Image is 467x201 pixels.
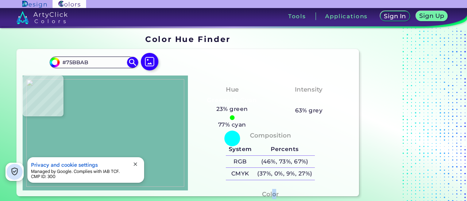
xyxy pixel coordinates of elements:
h3: Tools [288,13,306,19]
h5: RGB [226,156,254,168]
h5: 63% grey [295,106,323,115]
a: Sign In [382,12,409,21]
h5: (37%, 0%, 9%, 27%) [254,168,315,180]
img: icon picture [141,53,158,70]
h4: Composition [250,130,291,141]
h5: 77% cyan [215,120,249,130]
h3: Pastel [295,96,323,105]
h4: Intensity [295,84,323,95]
h5: System [226,143,254,155]
h4: Color [262,189,279,200]
input: type color.. [60,57,128,67]
h4: Hue [226,84,239,95]
img: icon search [127,57,138,68]
h5: CMYK [226,168,254,180]
img: 4ec4fb5c-e089-47d7-bdca-688ce1b299bb [26,79,184,187]
h3: Greenish Cyan [204,96,260,105]
iframe: Advertisement [362,32,453,199]
h5: Percents [254,143,315,155]
h5: Sign Up [420,13,443,19]
h5: 23% green [213,104,251,114]
h1: Color Hue Finder [145,34,230,45]
a: Sign Up [417,12,446,21]
img: logo_artyclick_colors_white.svg [16,11,68,24]
img: ArtyClick Design logo [22,1,47,8]
h3: Applications [325,13,368,19]
h5: Sign In [385,13,405,19]
h5: (46%, 73%, 67%) [254,156,315,168]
